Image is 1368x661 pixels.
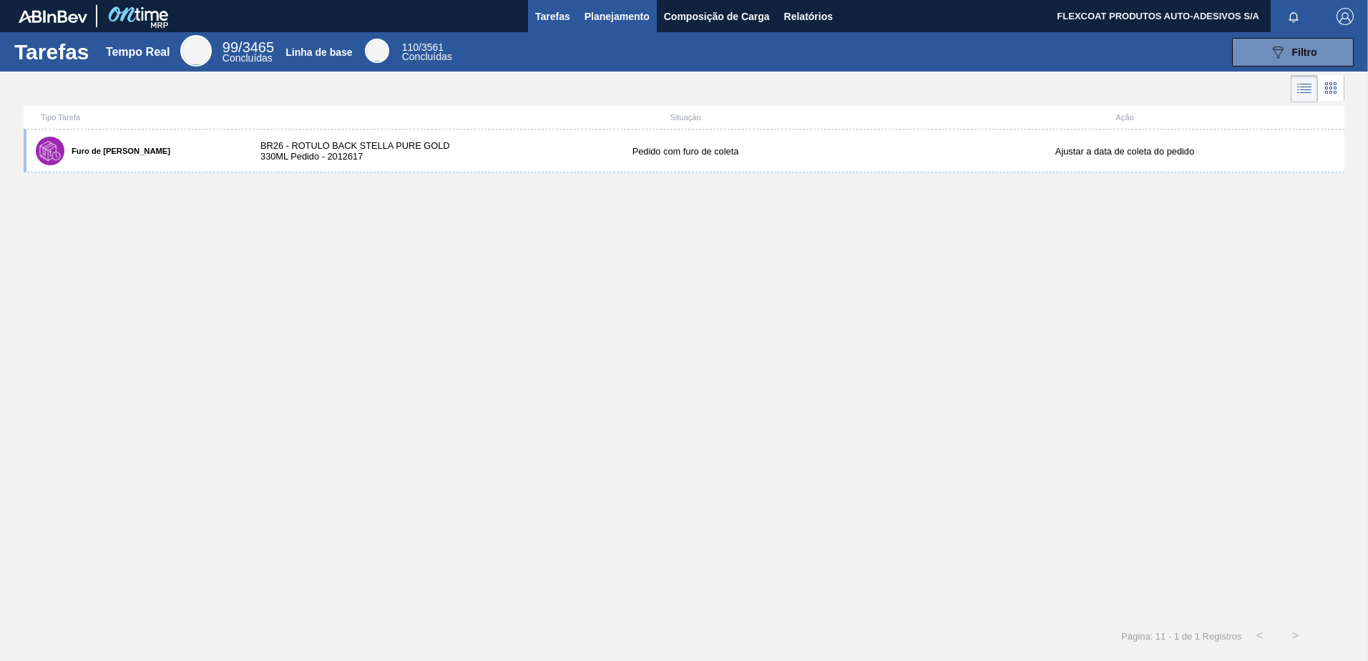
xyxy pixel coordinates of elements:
div: Linha de base [285,46,352,58]
span: / [223,39,274,55]
span: Tarefas [535,8,570,25]
button: Notificações [1271,6,1316,26]
span: Página: 1 [1121,631,1161,642]
h1: Tarefas [14,44,89,60]
div: Pedido com furo de coleta [466,146,905,157]
button: Filtro [1232,38,1354,67]
div: Tipo Tarefa [26,113,246,122]
div: Situação [466,113,905,122]
span: Concluídas [223,52,273,64]
font: 3561 [421,41,444,53]
img: Logout [1337,8,1354,25]
div: Visão em Lista [1291,75,1318,102]
div: Base Line [365,39,389,63]
button: < [1242,618,1278,654]
div: Ajustar a data de coleta do pedido [905,146,1344,157]
div: Real Time [180,35,212,67]
span: / [402,41,444,53]
label: Furo de [PERSON_NAME] [64,147,170,155]
span: Planejamento [585,8,650,25]
span: Composição de Carga [664,8,770,25]
button: > [1278,618,1314,654]
span: 99 [223,39,238,55]
div: Real Time [223,41,274,63]
span: Filtro [1292,46,1317,58]
span: 1 - 1 de 1 Registros [1161,631,1241,642]
div: Base Line [402,43,452,62]
font: 3465 [243,39,275,55]
span: Relatórios [784,8,833,25]
img: TNhmsLtSVTkK8tSr43FrP2fwEKptu5GPRR3wAAAABJRU5ErkJggg== [19,10,87,23]
div: Ação [905,113,1344,122]
div: Tempo Real [106,46,170,59]
span: Concluídas [402,51,452,62]
span: 110 [402,41,419,53]
div: Visão em Cards [1318,75,1344,102]
div: BR26 - ROTULO BACK STELLA PURE GOLD 330ML Pedido - 2012617 [246,140,466,162]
